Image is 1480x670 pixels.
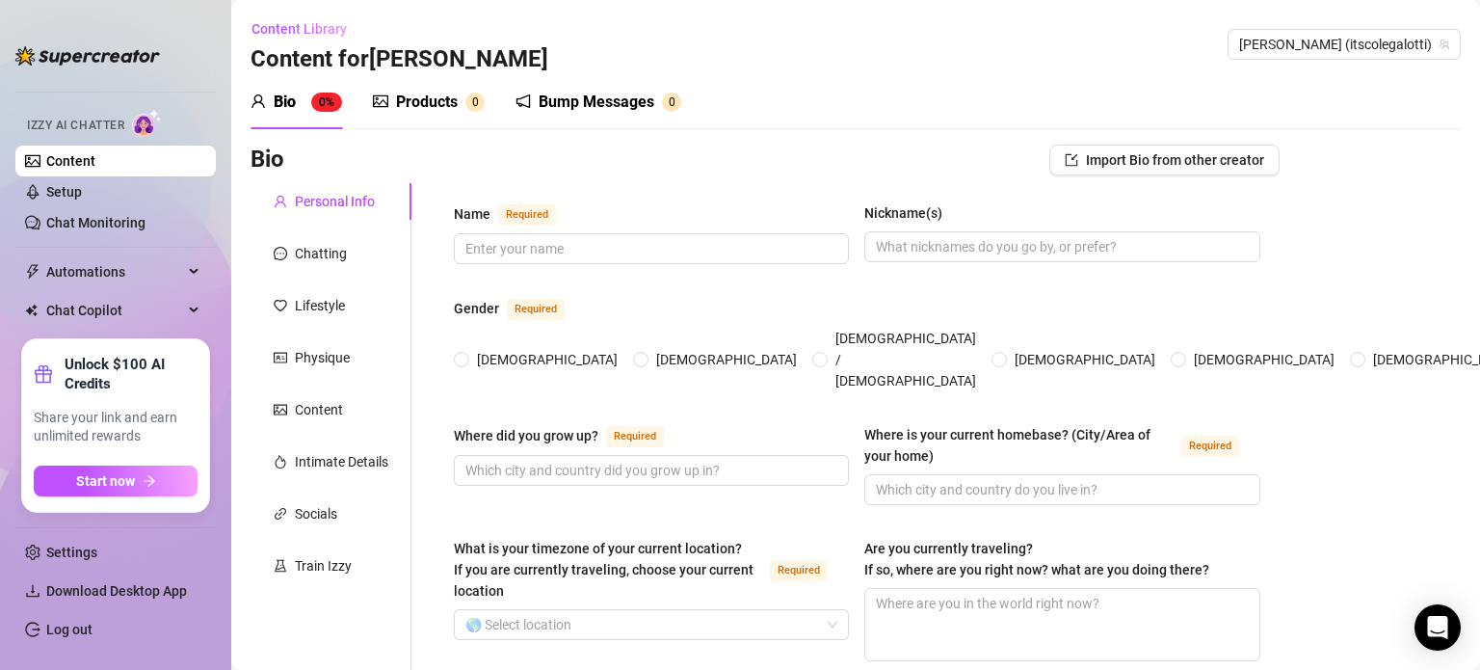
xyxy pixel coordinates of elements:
[251,21,347,37] span: Content Library
[454,297,586,320] label: Gender
[15,46,160,66] img: logo-BBDzfeDw.svg
[132,109,162,137] img: AI Chatter
[251,145,284,175] h3: Bio
[274,351,287,364] span: idcard
[876,479,1244,500] input: Where is your current homebase? (City/Area of your home)
[662,93,681,112] sup: 0
[274,559,287,573] span: experiment
[25,583,40,599] span: download
[454,541,753,599] span: What is your timezone of your current location? If you are currently traveling, choose your curre...
[46,153,95,169] a: Content
[864,202,956,224] label: Nickname(s)
[828,328,984,391] span: [DEMOGRAPHIC_DATA] / [DEMOGRAPHIC_DATA]
[46,256,183,287] span: Automations
[274,455,287,469] span: fire
[46,184,82,200] a: Setup
[373,94,388,109] span: picture
[864,424,1259,467] label: Where is your current homebase? (City/Area of your home)
[876,236,1244,257] input: Nickname(s)
[454,425,598,446] div: Where did you grow up?
[295,191,375,212] div: Personal Info
[274,195,287,208] span: user
[46,295,183,326] span: Chat Copilot
[46,215,145,230] a: Chat Monitoring
[251,94,266,109] span: user
[1181,436,1239,457] span: Required
[465,93,485,112] sup: 0
[274,91,296,114] div: Bio
[34,364,53,384] span: gift
[864,424,1173,467] div: Where is your current homebase? (City/Area of your home)
[27,117,124,135] span: Izzy AI Chatter
[1007,349,1163,370] span: [DEMOGRAPHIC_DATA]
[274,403,287,416] span: picture
[465,238,833,259] input: Name
[864,541,1209,577] span: Are you currently traveling? If so, where are you right now? what are you doing there?
[454,298,499,319] div: Gender
[311,93,342,112] sup: 0%
[295,555,352,576] div: Train Izzy
[1065,153,1078,167] span: import
[454,202,577,226] label: Name
[1086,152,1264,168] span: Import Bio from other creator
[864,202,942,224] div: Nickname(s)
[295,451,388,472] div: Intimate Details
[34,409,198,446] span: Share your link and earn unlimited rewards
[295,399,343,420] div: Content
[469,349,625,370] span: [DEMOGRAPHIC_DATA]
[25,304,38,317] img: Chat Copilot
[25,264,40,280] span: thunderbolt
[76,473,135,489] span: Start now
[648,349,805,370] span: [DEMOGRAPHIC_DATA]
[539,91,654,114] div: Bump Messages
[465,460,833,481] input: Where did you grow up?
[65,355,198,393] strong: Unlock $100 AI Credits
[295,503,337,524] div: Socials
[34,466,198,496] button: Start nowarrow-right
[143,474,156,488] span: arrow-right
[454,424,685,447] label: Where did you grow up?
[46,583,187,599] span: Download Desktop App
[46,622,92,637] a: Log out
[498,204,556,226] span: Required
[295,243,347,264] div: Chatting
[1239,30,1449,59] span: Cole (itscolegalotti)
[1414,604,1461,651] div: Open Intercom Messenger
[454,203,490,225] div: Name
[295,347,350,368] div: Physique
[515,94,531,109] span: notification
[606,426,664,447] span: Required
[274,507,287,521] span: link
[1186,349,1342,370] span: [DEMOGRAPHIC_DATA]
[396,91,458,114] div: Products
[507,299,565,320] span: Required
[1049,145,1280,175] button: Import Bio from other creator
[274,299,287,312] span: heart
[1439,39,1450,50] span: team
[295,295,345,316] div: Lifestyle
[274,247,287,260] span: message
[770,560,828,581] span: Required
[251,44,548,75] h3: Content for [PERSON_NAME]
[251,13,362,44] button: Content Library
[46,545,97,560] a: Settings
